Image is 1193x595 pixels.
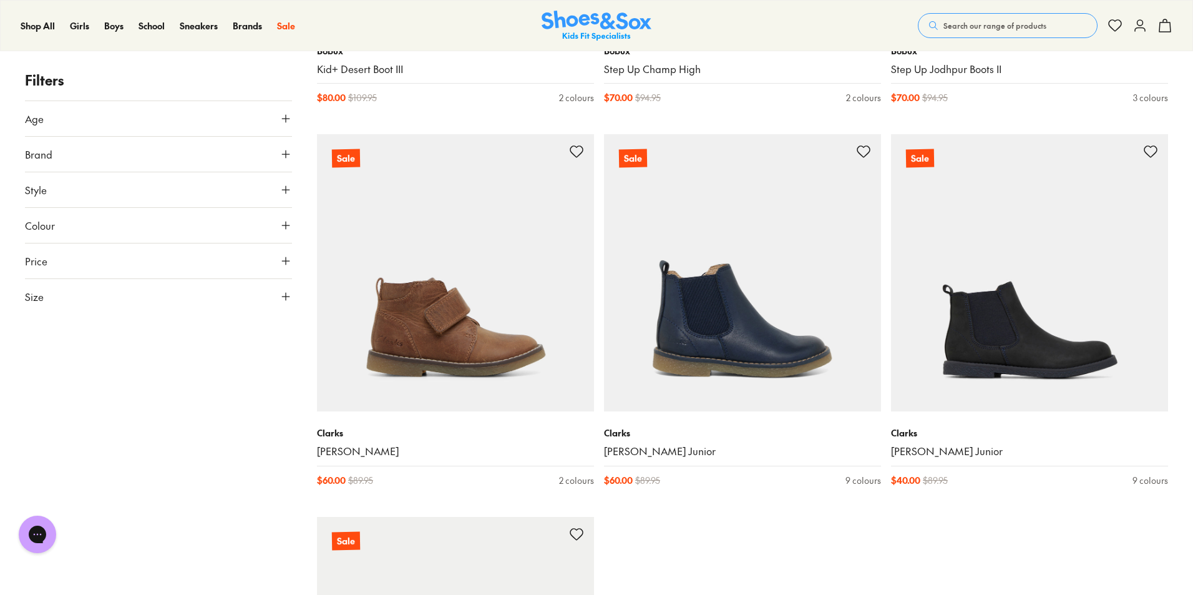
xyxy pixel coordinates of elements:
div: 9 colours [1132,474,1168,487]
span: $ 94.95 [922,91,948,104]
a: School [139,19,165,32]
span: $ 70.00 [891,91,920,104]
a: Shoes & Sox [542,11,651,41]
a: Step Up Champ High [604,62,881,76]
p: Sale [332,532,360,551]
a: Brands [233,19,262,32]
div: 2 colours [559,91,594,104]
button: Price [25,243,292,278]
a: Step Up Jodhpur Boots II [891,62,1168,76]
span: $ 70.00 [604,91,633,104]
a: Boys [104,19,124,32]
span: $ 109.95 [348,91,377,104]
a: Kid+ Desert Boot III [317,62,594,76]
a: [PERSON_NAME] [317,445,594,458]
span: Style [25,182,47,197]
span: Price [25,253,47,268]
span: Size [25,289,44,304]
a: [PERSON_NAME] Junior [604,445,881,458]
button: Colour [25,208,292,243]
span: $ 60.00 [317,474,346,487]
p: Clarks [317,426,594,440]
span: Brand [25,147,52,162]
button: Search our range of products [918,13,1098,38]
span: $ 94.95 [635,91,661,104]
a: Sale [277,19,295,32]
p: Sale [906,149,934,168]
span: $ 89.95 [923,474,948,487]
p: Sale [619,149,647,168]
span: $ 80.00 [317,91,346,104]
a: Sale [891,134,1168,411]
span: Colour [25,218,55,233]
a: Sale [604,134,881,411]
a: [PERSON_NAME] Junior [891,445,1168,458]
span: $ 40.00 [891,474,920,487]
button: Age [25,101,292,136]
a: Girls [70,19,89,32]
div: 3 colours [1133,91,1168,104]
iframe: Gorgias live chat messenger [12,511,62,558]
a: Sale [317,134,594,411]
div: 9 colours [845,474,881,487]
a: Sneakers [180,19,218,32]
img: SNS_Logo_Responsive.svg [542,11,651,41]
button: Brand [25,137,292,172]
a: Shop All [21,19,55,32]
p: Clarks [604,426,881,440]
div: 2 colours [846,91,881,104]
p: Filters [25,70,292,91]
span: Search our range of products [943,20,1046,31]
span: Age [25,111,44,126]
button: Size [25,279,292,314]
p: Sale [332,149,360,168]
span: $ 60.00 [604,474,633,487]
div: 2 colours [559,474,594,487]
span: $ 89.95 [348,474,373,487]
span: $ 89.95 [635,474,660,487]
button: Style [25,172,292,207]
p: Clarks [891,426,1168,440]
